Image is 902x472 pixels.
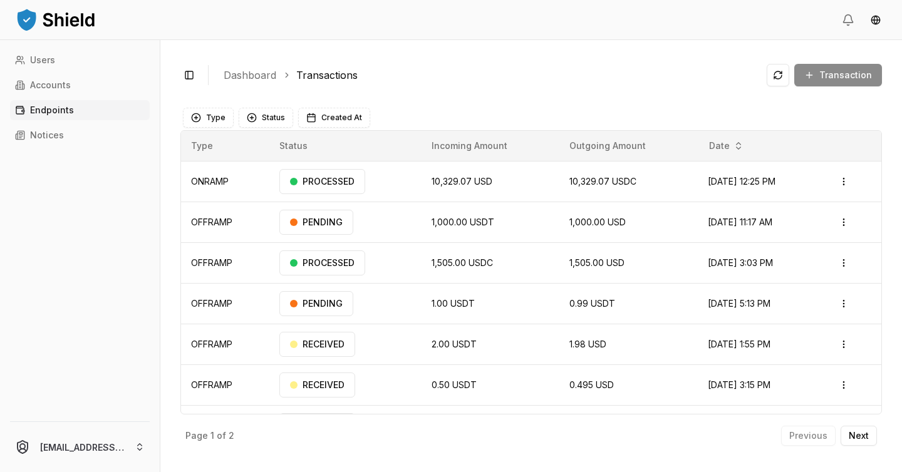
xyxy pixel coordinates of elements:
[569,176,636,187] span: 10,329.07 USDC
[849,431,869,440] p: Next
[432,298,475,309] span: 1.00 USDT
[422,131,559,161] th: Incoming Amount
[321,113,362,123] span: Created At
[569,339,606,349] span: 1.98 USD
[279,250,365,275] div: PROCESSED
[841,426,877,446] button: Next
[704,136,749,156] button: Date
[185,431,208,440] p: Page
[432,217,494,227] span: 1,000.00 USDT
[30,56,55,64] p: Users
[269,131,422,161] th: Status
[181,161,269,202] td: ONRAMP
[559,131,698,161] th: Outgoing Amount
[432,379,477,390] span: 0.50 USDT
[181,283,269,324] td: OFFRAMP
[279,413,355,438] div: RECEIVED
[40,441,125,454] p: [EMAIL_ADDRESS][DOMAIN_NAME]
[239,108,293,128] button: Status
[5,427,155,467] button: [EMAIL_ADDRESS][DOMAIN_NAME]
[432,257,493,268] span: 1,505.00 USDC
[708,176,775,187] span: [DATE] 12:25 PM
[296,68,358,83] a: Transactions
[708,298,770,309] span: [DATE] 5:13 PM
[15,7,96,32] img: ShieldPay Logo
[30,106,74,115] p: Endpoints
[181,405,269,446] td: OFFRAMP
[279,291,353,316] div: PENDING
[708,257,773,268] span: [DATE] 3:03 PM
[569,379,614,390] span: 0.495 USD
[30,131,64,140] p: Notices
[708,379,770,390] span: [DATE] 3:15 PM
[569,298,615,309] span: 0.99 USDT
[279,169,365,194] div: PROCESSED
[181,324,269,364] td: OFFRAMP
[229,431,234,440] p: 2
[30,81,71,90] p: Accounts
[10,125,150,145] a: Notices
[210,431,214,440] p: 1
[10,50,150,70] a: Users
[298,108,370,128] button: Created At
[224,68,276,83] a: Dashboard
[279,332,355,357] div: RECEIVED
[708,217,772,227] span: [DATE] 11:17 AM
[569,217,626,227] span: 1,000.00 USD
[224,68,757,83] nav: breadcrumb
[708,339,770,349] span: [DATE] 1:55 PM
[432,339,477,349] span: 2.00 USDT
[432,176,492,187] span: 10,329.07 USD
[10,75,150,95] a: Accounts
[181,364,269,405] td: OFFRAMP
[569,257,625,268] span: 1,505.00 USD
[279,372,355,398] div: RECEIVED
[217,431,226,440] p: of
[10,100,150,120] a: Endpoints
[279,210,353,235] div: PENDING
[183,108,234,128] button: Type
[181,202,269,242] td: OFFRAMP
[181,131,269,161] th: Type
[181,242,269,283] td: OFFRAMP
